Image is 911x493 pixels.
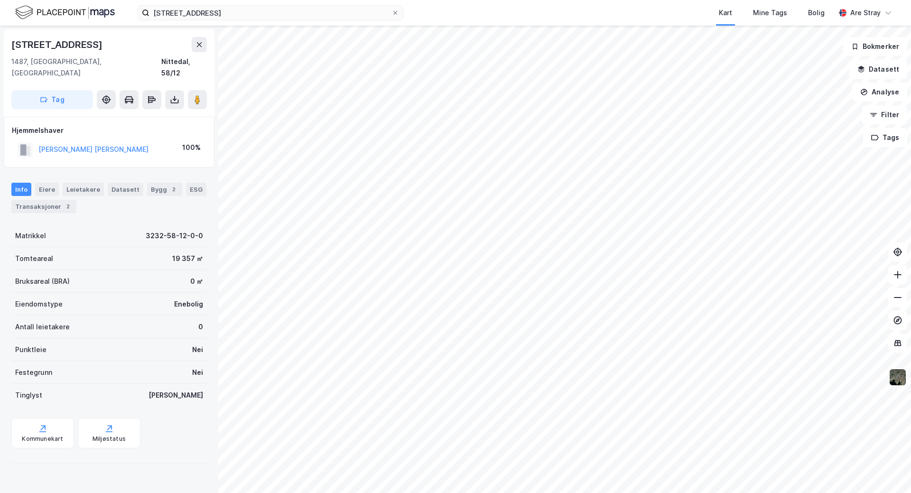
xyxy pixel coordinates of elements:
[850,7,881,19] div: Are Stray
[15,276,70,287] div: Bruksareal (BRA)
[22,435,63,443] div: Kommunekart
[63,183,104,196] div: Leietakere
[172,253,203,264] div: 19 357 ㎡
[753,7,787,19] div: Mine Tags
[182,142,201,153] div: 100%
[11,37,104,52] div: [STREET_ADDRESS]
[889,368,907,386] img: 9k=
[186,183,206,196] div: ESG
[862,105,907,124] button: Filter
[93,435,126,443] div: Miljøstatus
[108,183,143,196] div: Datasett
[12,125,206,136] div: Hjemmelshaver
[719,7,732,19] div: Kart
[174,298,203,310] div: Enebolig
[146,230,203,242] div: 3232-58-12-0-0
[149,6,391,20] input: Søk på adresse, matrikkel, gårdeiere, leietakere eller personer
[15,253,53,264] div: Tomteareal
[15,321,70,333] div: Antall leietakere
[190,276,203,287] div: 0 ㎡
[15,4,115,21] img: logo.f888ab2527a4732fd821a326f86c7f29.svg
[35,183,59,196] div: Eiere
[843,37,907,56] button: Bokmerker
[808,7,825,19] div: Bolig
[149,390,203,401] div: [PERSON_NAME]
[198,321,203,333] div: 0
[192,367,203,378] div: Nei
[15,367,52,378] div: Festegrunn
[852,83,907,102] button: Analyse
[15,230,46,242] div: Matrikkel
[147,183,182,196] div: Bygg
[864,447,911,493] iframe: Chat Widget
[192,344,203,355] div: Nei
[863,128,907,147] button: Tags
[849,60,907,79] button: Datasett
[15,390,42,401] div: Tinglyst
[15,298,63,310] div: Eiendomstype
[11,200,76,213] div: Transaksjoner
[15,344,46,355] div: Punktleie
[11,183,31,196] div: Info
[169,185,178,194] div: 2
[161,56,207,79] div: Nittedal, 58/12
[11,90,93,109] button: Tag
[63,202,73,211] div: 2
[11,56,161,79] div: 1487, [GEOGRAPHIC_DATA], [GEOGRAPHIC_DATA]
